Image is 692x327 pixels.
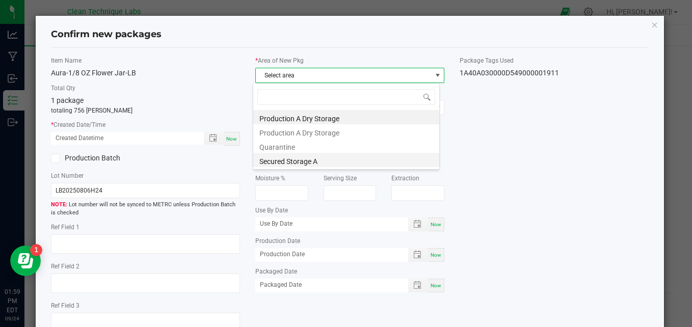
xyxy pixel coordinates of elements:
span: Toggle popup [408,248,428,262]
p: totaling 756 [PERSON_NAME] [51,106,240,115]
div: Aura-1/8 OZ Flower Jar-LB [51,68,240,78]
span: Toggle popup [408,279,428,292]
span: Toggle popup [204,132,224,145]
label: Ref Field 3 [51,301,240,310]
label: Ref Field 1 [51,223,240,232]
span: Toggle popup [408,217,428,231]
span: Now [431,222,441,227]
input: Packaged Date [255,279,397,291]
label: Production Batch [51,153,138,163]
input: Created Datetime [51,132,193,145]
label: Item Name [51,56,240,65]
h4: Confirm new packages [51,28,649,41]
iframe: Resource center unread badge [30,244,42,256]
label: Created Date/Time [51,120,240,129]
iframe: Resource center [10,246,41,276]
span: Now [431,252,441,258]
label: Use By Date [255,206,444,215]
label: Moisture % [255,174,308,183]
div: 1A40A030000D549000001911 [460,68,649,78]
label: Packaged Date [255,267,444,276]
label: Area of New Pkg [255,56,444,65]
input: Use By Date [255,217,397,230]
label: Ref Field 2 [51,262,240,271]
label: Total Qty [51,84,240,93]
span: Now [226,136,237,142]
span: Lot number will not be synced to METRC unless Production Batch is checked [51,201,240,217]
span: 1 package [51,96,84,104]
label: Extraction [391,174,444,183]
span: Now [431,283,441,288]
label: Production Date [255,236,444,246]
label: Lot Number [51,171,240,180]
span: Select area [256,68,431,83]
label: Package Tags Used [460,56,649,65]
label: Serving Size [324,174,377,183]
input: Production Date [255,248,397,261]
